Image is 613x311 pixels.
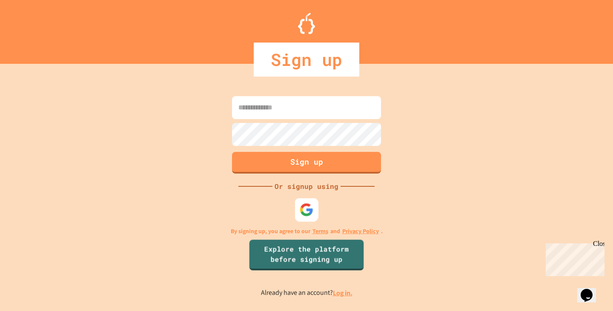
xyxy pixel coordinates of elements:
[254,43,359,77] div: Sign up
[542,240,604,276] iframe: chat widget
[577,277,604,302] iframe: chat widget
[272,181,341,191] div: Or signup using
[249,240,364,270] a: Explore the platform before signing up
[298,13,315,34] img: Logo.svg
[342,227,379,236] a: Privacy Policy
[300,203,314,217] img: google-icon.svg
[312,227,328,236] a: Terms
[231,227,383,236] p: By signing up, you agree to our and .
[261,288,352,298] p: Already have an account?
[3,3,59,54] div: Chat with us now!Close
[333,288,352,297] a: Log in.
[232,152,381,174] button: Sign up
